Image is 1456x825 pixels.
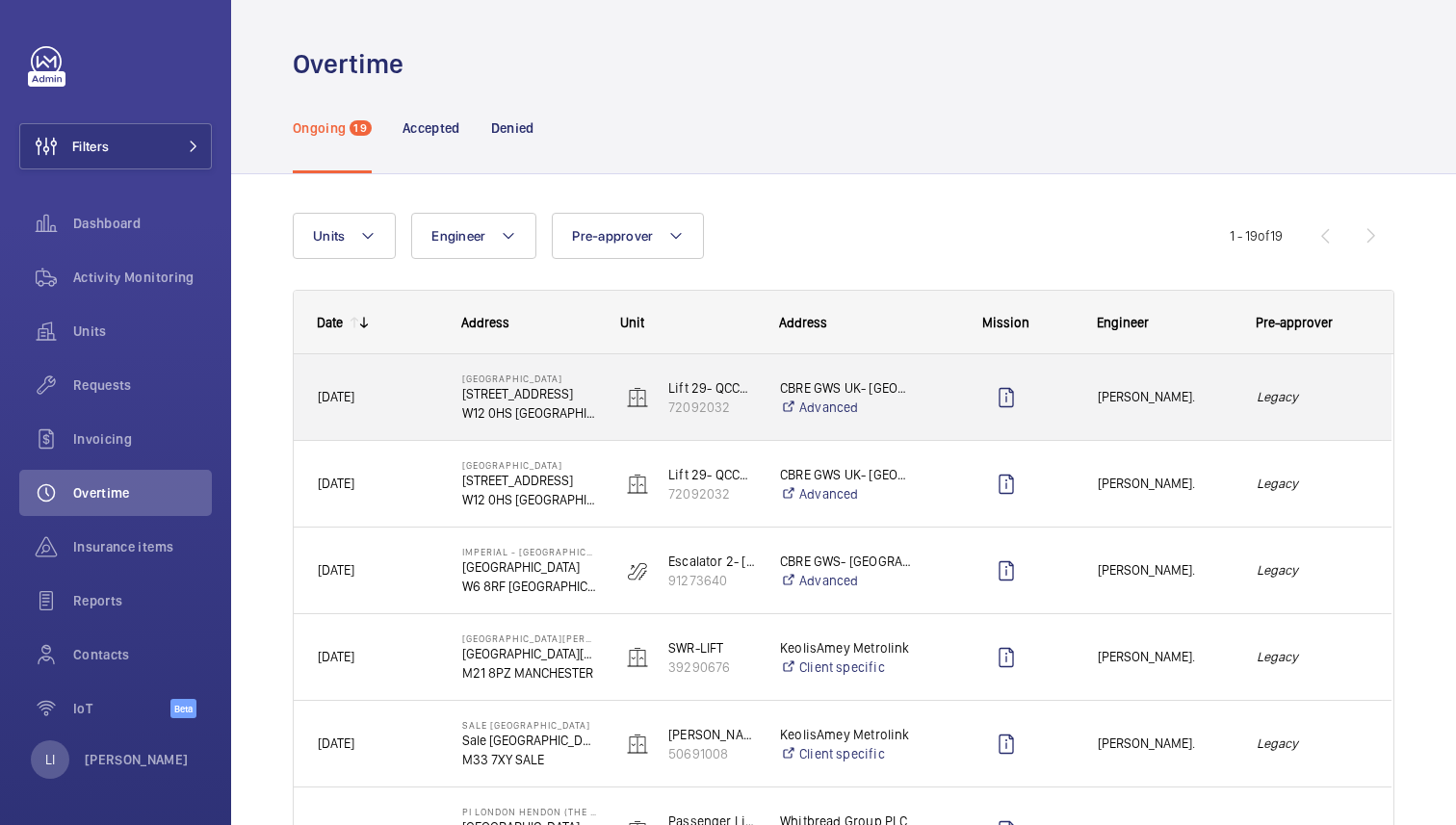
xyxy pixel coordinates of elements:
[668,484,755,503] p: 72092032
[668,378,755,398] p: Lift 29- QCCH (RH) Building 101]
[317,315,343,330] div: Date
[1257,646,1367,668] em: Legacy
[293,46,415,82] h1: Overtime
[462,577,596,596] p: W6 8RF [GEOGRAPHIC_DATA]
[73,591,212,610] span: Reports
[45,750,55,769] p: LI
[780,571,914,590] a: Advanced
[1256,315,1333,330] span: Pre-approver
[620,315,644,330] span: Unit
[780,378,914,398] p: CBRE GWS UK- [GEOGRAPHIC_DATA] ([GEOGRAPHIC_DATA])
[462,403,596,423] p: W12 0HS [GEOGRAPHIC_DATA]
[73,214,212,233] span: Dashboard
[780,725,914,744] p: KeolisAmey Metrolink
[462,557,596,577] p: [GEOGRAPHIC_DATA]
[1098,473,1232,495] span: [PERSON_NAME].
[626,473,649,496] img: elevator.svg
[73,322,212,341] span: Units
[85,750,189,769] p: [PERSON_NAME]
[1097,315,1149,330] span: Engineer
[1258,228,1270,244] span: of
[668,552,755,571] p: Escalator 2- [GEOGRAPHIC_DATA] ([GEOGRAPHIC_DATA])
[626,733,649,756] img: elevator.svg
[403,118,460,138] p: Accepted
[73,537,212,556] span: Insurance items
[19,123,212,169] button: Filters
[1257,386,1367,408] em: Legacy
[462,373,596,384] p: [GEOGRAPHIC_DATA]
[462,644,596,663] p: [GEOGRAPHIC_DATA][PERSON_NAME],
[462,663,596,683] p: M21 8PZ MANCHESTER
[668,638,755,657] p: SWR-LIFT
[318,476,354,491] span: [DATE]
[318,735,354,751] span: [DATE]
[779,315,827,330] span: Address
[318,649,354,664] span: [DATE]
[73,268,212,287] span: Activity Monitoring
[1230,229,1283,243] span: 1 - 19 19
[411,213,536,259] button: Engineer
[170,699,196,718] span: Beta
[1098,646,1232,668] span: [PERSON_NAME].
[780,744,914,763] a: Client specific
[73,699,170,718] span: IoT
[552,213,704,259] button: Pre-approver
[318,562,354,578] span: [DATE]
[318,389,354,404] span: [DATE]
[780,465,914,484] p: CBRE GWS UK- [GEOGRAPHIC_DATA] ([GEOGRAPHIC_DATA])
[431,228,485,244] span: Engineer
[1098,733,1232,755] span: [PERSON_NAME].
[1257,473,1367,495] em: Legacy
[293,118,346,138] p: Ongoing
[1098,559,1232,581] span: [PERSON_NAME].
[780,552,914,571] p: CBRE GWS- [GEOGRAPHIC_DATA] ([GEOGRAPHIC_DATA])
[73,483,212,503] span: Overtime
[1257,559,1367,581] em: Legacy
[780,484,914,503] a: Advanced
[780,638,914,657] p: KeolisAmey Metrolink
[572,228,653,244] span: Pre-approver
[293,213,396,259] button: Units
[780,657,914,677] a: Client specific
[73,429,212,449] span: Invoicing
[462,471,596,490] p: [STREET_ADDRESS]
[1257,733,1367,755] em: Legacy
[461,315,509,330] span: Address
[462,490,596,509] p: W12 0HS [GEOGRAPHIC_DATA]
[73,375,212,395] span: Requests
[1098,386,1232,408] span: [PERSON_NAME].
[462,719,596,731] p: Sale [GEOGRAPHIC_DATA]
[313,228,345,244] span: Units
[668,398,755,417] p: 72092032
[626,386,649,409] img: elevator.svg
[462,632,596,644] p: [GEOGRAPHIC_DATA][PERSON_NAME]
[462,546,596,557] p: Imperial - [GEOGRAPHIC_DATA]
[462,806,596,817] p: PI London Hendon (The Hyde)
[462,731,596,750] p: Sale [GEOGRAPHIC_DATA],
[982,315,1029,330] span: Mission
[72,137,109,156] span: Filters
[350,120,371,136] span: 19
[668,657,755,677] p: 39290676
[780,398,914,417] a: Advanced
[668,571,755,590] p: 91273640
[626,559,649,582] img: escalator.svg
[462,459,596,471] p: [GEOGRAPHIC_DATA]
[668,465,755,484] p: Lift 29- QCCH (RH) Building 101]
[668,744,755,763] p: 50691008
[668,725,755,744] p: [PERSON_NAME]-LIFT
[462,750,596,769] p: M33 7XY SALE
[491,118,534,138] p: Denied
[462,384,596,403] p: [STREET_ADDRESS]
[626,646,649,669] img: elevator.svg
[73,645,212,664] span: Contacts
